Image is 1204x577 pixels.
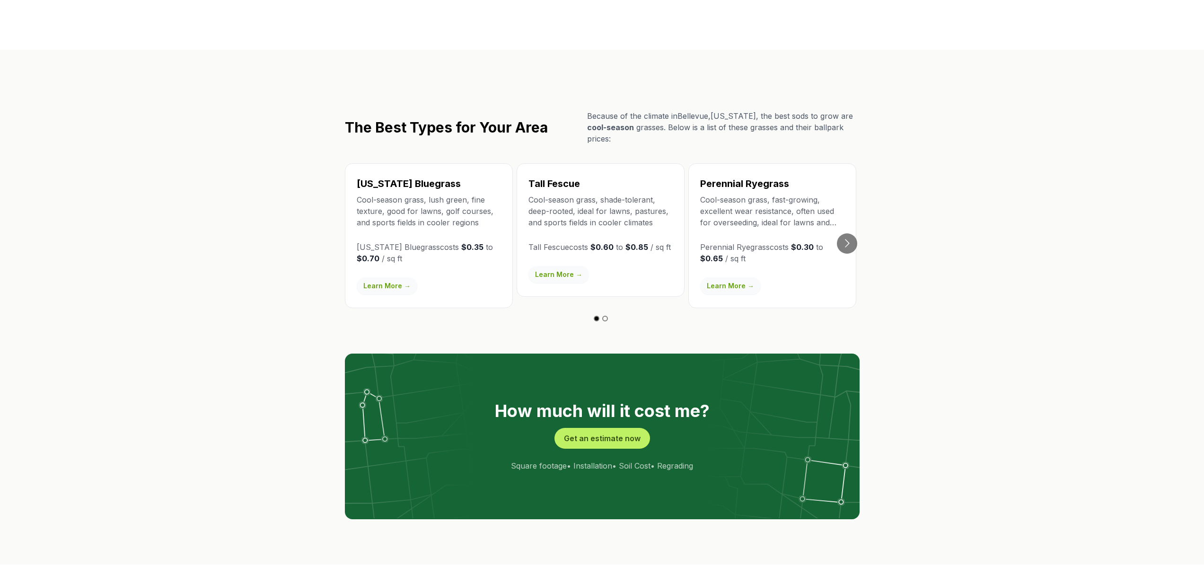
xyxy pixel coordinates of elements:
[357,194,501,228] p: Cool-season grass, lush green, fine texture, good for lawns, golf courses, and sports fields in c...
[528,194,673,228] p: Cool-season grass, shade-tolerant, deep-rooted, ideal for lawns, pastures, and sports fields in c...
[528,241,673,253] p: Tall Fescue costs to / sq ft
[357,177,501,190] h3: [US_STATE] Bluegrass
[700,254,723,263] strong: $0.65
[700,177,844,190] h3: Perennial Ryegrass
[528,177,673,190] h3: Tall Fescue
[700,241,844,264] p: Perennial Ryegrass costs to / sq ft
[837,233,857,254] button: Go to next slide
[345,119,548,136] h2: The Best Types for Your Area
[587,110,860,144] p: Because of the climate in Bellevue , [US_STATE] , the best sods to grow are grasses. Below is a l...
[587,123,634,132] span: cool-season
[345,354,860,518] img: lot lines graphic
[357,241,501,264] p: [US_STATE] Bluegrass costs to / sq ft
[528,266,589,283] a: Learn More →
[700,194,844,228] p: Cool-season grass, fast-growing, excellent wear resistance, often used for overseeding, ideal for...
[554,428,650,449] button: Get an estimate now
[594,316,599,321] button: Go to slide 1
[461,242,483,252] strong: $0.35
[791,242,814,252] strong: $0.30
[357,277,417,294] a: Learn More →
[590,242,614,252] strong: $0.60
[357,254,379,263] strong: $0.70
[700,277,761,294] a: Learn More →
[625,242,648,252] strong: $0.85
[602,316,608,321] button: Go to slide 2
